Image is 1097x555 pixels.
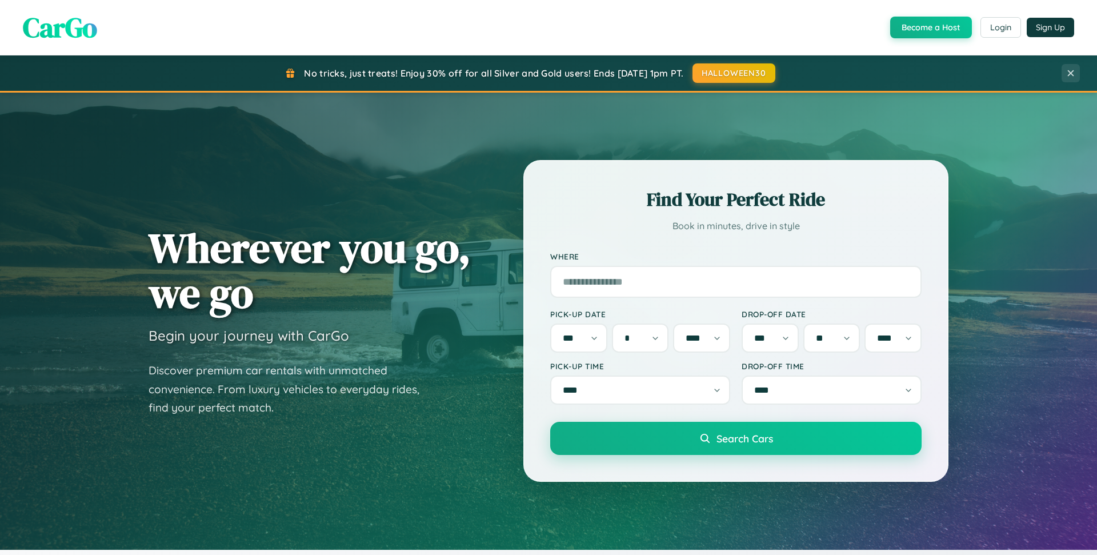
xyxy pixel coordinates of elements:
[692,63,775,83] button: HALLOWEEN30
[550,251,922,261] label: Where
[550,187,922,212] h2: Find Your Perfect Ride
[716,432,773,445] span: Search Cars
[550,361,730,371] label: Pick-up Time
[742,309,922,319] label: Drop-off Date
[550,422,922,455] button: Search Cars
[890,17,972,38] button: Become a Host
[23,9,97,46] span: CarGo
[149,327,349,344] h3: Begin your journey with CarGo
[742,361,922,371] label: Drop-off Time
[550,218,922,234] p: Book in minutes, drive in style
[1027,18,1074,37] button: Sign Up
[304,67,683,79] span: No tricks, just treats! Enjoy 30% off for all Silver and Gold users! Ends [DATE] 1pm PT.
[980,17,1021,38] button: Login
[149,361,434,417] p: Discover premium car rentals with unmatched convenience. From luxury vehicles to everyday rides, ...
[149,225,471,316] h1: Wherever you go, we go
[550,309,730,319] label: Pick-up Date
